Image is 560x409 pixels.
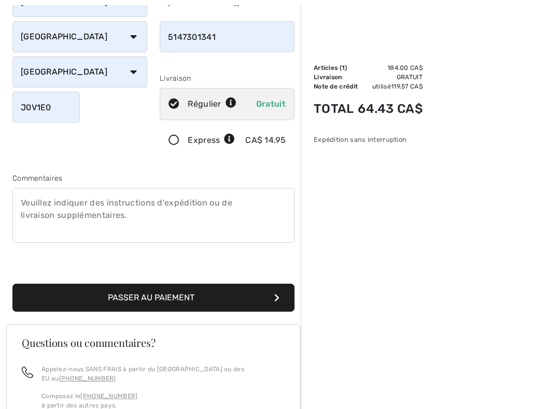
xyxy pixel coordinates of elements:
[22,338,285,348] h3: Questions ou commentaires?
[12,284,295,312] button: Passer au paiement
[80,393,137,400] a: [PHONE_NUMBER]
[188,98,236,111] div: Régulier
[245,135,286,147] div: CA$ 14.95
[22,367,33,378] img: call
[12,92,80,123] input: Code Postal
[358,91,423,126] td: 64.43 CA$
[12,173,295,184] div: Commentaires
[188,135,235,147] div: Express
[41,365,285,384] p: Appelez-nous SANS FRAIS à partir du [GEOGRAPHIC_DATA] ou des EU au
[391,83,423,90] span: 119.57 CA$
[160,74,295,84] div: Livraison
[358,63,423,72] td: 184.00 CA$
[256,99,286,109] span: Gratuit
[314,72,358,82] td: Livraison
[358,72,423,82] td: Gratuit
[314,135,423,144] div: Expédition sans interruption
[314,82,358,91] td: Note de crédit
[314,63,358,72] td: Articles ( )
[314,91,358,126] td: Total
[342,64,345,71] span: 1
[160,22,295,53] input: Téléphone portable
[59,375,116,383] a: [PHONE_NUMBER]
[358,82,423,91] td: utilisé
